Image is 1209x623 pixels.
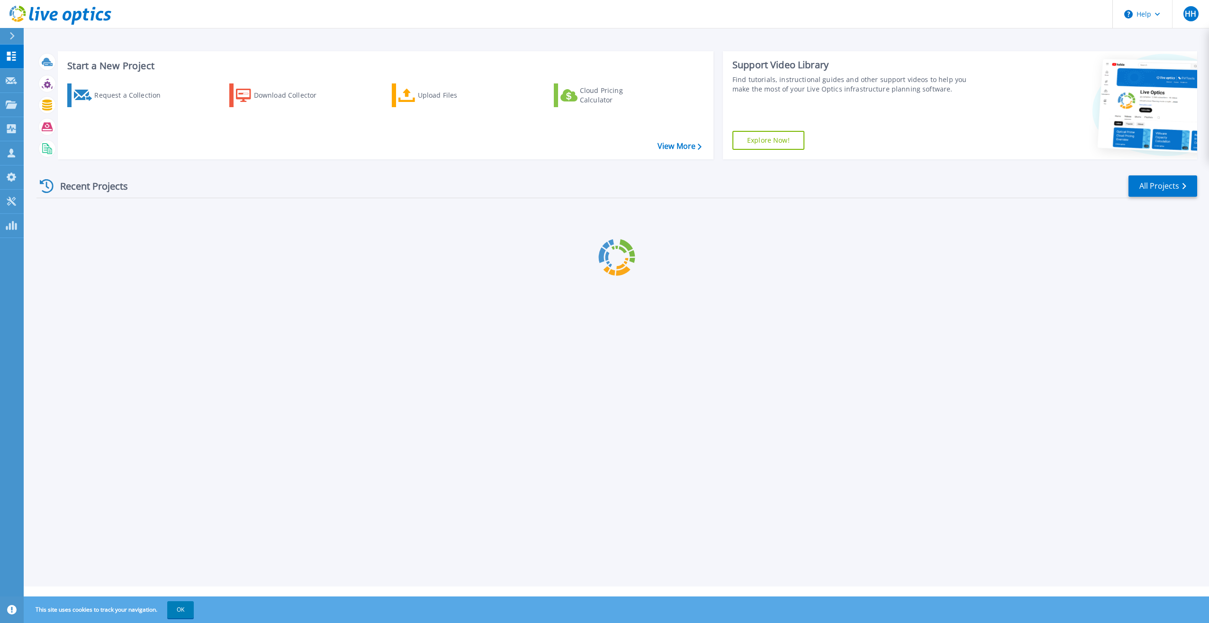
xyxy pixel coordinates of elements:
a: View More [658,142,702,151]
a: Upload Files [392,83,497,107]
a: Request a Collection [67,83,173,107]
a: Download Collector [229,83,335,107]
div: Cloud Pricing Calculator [580,86,656,105]
div: Recent Projects [36,174,141,198]
a: Cloud Pricing Calculator [554,83,659,107]
a: All Projects [1128,175,1197,197]
a: Explore Now! [732,131,804,150]
div: Download Collector [254,86,330,105]
div: Support Video Library [732,59,977,71]
span: HH [1185,10,1196,18]
div: Request a Collection [94,86,170,105]
div: Find tutorials, instructional guides and other support videos to help you make the most of your L... [732,75,977,94]
h3: Start a New Project [67,61,701,71]
button: OK [167,601,194,618]
span: This site uses cookies to track your navigation. [26,601,194,618]
div: Upload Files [418,86,494,105]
